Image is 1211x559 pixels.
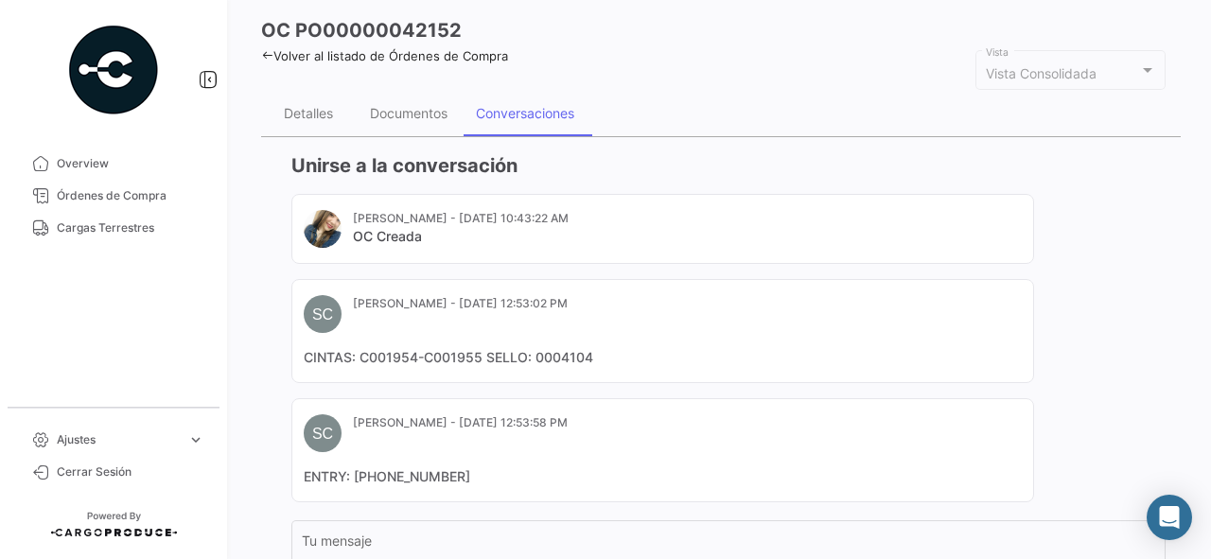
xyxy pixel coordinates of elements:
mat-card-subtitle: [PERSON_NAME] - [DATE] 12:53:58 PM [353,414,568,431]
span: Ajustes [57,431,180,448]
mat-card-content: ENTRY: [PHONE_NUMBER] [304,467,1022,486]
div: Documentos [370,105,448,121]
h3: OC PO00000042152 [261,17,462,44]
a: Volver al listado de Órdenes de Compra [261,48,508,63]
mat-card-title: OC Creada [353,227,569,246]
span: expand_more [187,431,204,448]
div: Detalles [284,105,333,121]
a: Overview [15,148,212,180]
a: Cargas Terrestres [15,212,212,244]
span: Cerrar Sesión [57,463,204,480]
span: Overview [57,155,204,172]
div: Abrir Intercom Messenger [1147,495,1192,540]
div: Conversaciones [476,105,574,121]
mat-card-content: CINTAS: C001954-C001955 SELLO: 0004104 [304,348,1022,367]
a: Órdenes de Compra [15,180,212,212]
div: SC [304,414,342,452]
h3: Unirse a la conversación [291,152,1166,179]
div: SC [304,295,342,333]
mat-select-trigger: Vista Consolidada [986,65,1097,81]
span: Cargas Terrestres [57,219,204,236]
img: powered-by.png [66,23,161,117]
span: Órdenes de Compra [57,187,204,204]
mat-card-subtitle: [PERSON_NAME] - [DATE] 12:53:02 PM [353,295,568,312]
img: 67520e24-8e31-41af-9406-a183c2b4e474.jpg [304,210,342,248]
mat-card-subtitle: [PERSON_NAME] - [DATE] 10:43:22 AM [353,210,569,227]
